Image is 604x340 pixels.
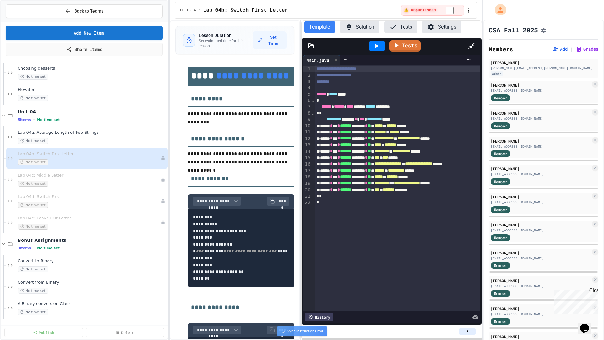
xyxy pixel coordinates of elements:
[303,136,311,142] div: 12
[303,142,311,148] div: 13
[86,328,164,337] a: Delete
[18,237,166,243] span: Bonus Assignments
[18,301,166,307] span: A Binary conversion Class
[18,266,48,272] span: No time set
[303,168,311,174] div: 17
[6,26,163,40] a: Add New Item
[491,334,591,339] div: [PERSON_NAME]
[489,25,538,34] h1: CSA Fall 2025
[303,129,311,135] div: 11
[18,159,48,165] span: No time set
[303,149,311,155] div: 14
[384,21,417,33] button: Tests
[303,200,311,206] div: 22
[540,26,547,34] button: Assignment Settings
[389,40,421,52] a: Tests
[18,130,166,135] span: Lab 04a: Average Length of Two Strings
[74,8,103,14] span: Back to Teams
[18,95,48,101] span: No time set
[18,288,48,294] span: No time set
[161,156,165,161] div: Unpublished
[37,246,60,250] span: No time set
[303,174,311,180] div: 18
[303,85,311,91] div: 4
[18,109,166,115] span: Unit-04
[33,246,35,251] span: •
[303,110,311,116] div: 8
[303,55,340,65] div: Main.java
[494,319,507,324] span: Member
[491,66,596,71] div: [PERSON_NAME][EMAIL_ADDRESS][PERSON_NAME][DOMAIN_NAME]
[18,280,166,285] span: Convert from Binary
[491,228,591,233] div: [EMAIL_ADDRESS][DOMAIN_NAME]
[311,110,314,116] span: Fold line
[494,263,507,268] span: Member
[18,74,48,80] span: No time set
[491,71,503,76] div: Admin
[491,284,591,288] div: [EMAIL_ADDRESS][DOMAIN_NAME]
[340,21,379,33] button: Solution
[491,110,591,116] div: [PERSON_NAME]
[37,118,60,122] span: No time set
[576,46,598,52] button: Grades
[494,291,507,296] span: Member
[18,194,161,200] span: Lab 04d: Switch First
[161,199,165,203] div: Unpublished
[491,88,591,93] div: [EMAIL_ADDRESS][DOMAIN_NAME]
[303,72,311,79] div: 2
[491,138,591,144] div: [PERSON_NAME]
[253,31,287,49] button: Set Time
[303,187,311,193] div: 20
[18,87,166,93] span: Elevator
[303,123,311,129] div: 10
[199,32,252,38] h3: Lesson Duration
[18,118,31,122] span: 5 items
[303,155,311,161] div: 15
[6,4,163,18] button: Back to Teams
[6,42,163,56] a: Share Items
[491,278,591,283] div: [PERSON_NAME]
[303,66,311,72] div: 1
[491,194,591,200] div: [PERSON_NAME]
[491,256,591,261] div: [EMAIL_ADDRESS][DOMAIN_NAME]
[491,250,591,256] div: [PERSON_NAME]
[494,235,507,241] span: Member
[494,123,507,129] span: Member
[494,207,507,212] span: Member
[491,166,591,172] div: [PERSON_NAME]
[305,313,333,321] div: History
[401,5,464,16] div: ⚠️ Students cannot see this content! Click the toggle to publish it and make it visible to your c...
[491,222,591,228] div: [PERSON_NAME]
[578,315,598,334] iframe: chat widget
[491,82,591,88] div: [PERSON_NAME]
[18,173,161,178] span: Lab 04c: Middle Letter
[491,60,596,65] div: [PERSON_NAME]
[303,180,311,187] div: 19
[489,45,513,54] h2: Members
[18,246,31,250] span: 3 items
[491,116,591,121] div: [EMAIL_ADDRESS][DOMAIN_NAME]
[18,309,48,315] span: No time set
[494,151,507,156] span: Member
[161,220,165,225] div: Unpublished
[491,172,591,177] div: [EMAIL_ADDRESS][DOMAIN_NAME]
[491,200,591,205] div: [EMAIL_ADDRESS][DOMAIN_NAME]
[161,178,165,182] div: Unpublished
[199,8,201,13] span: /
[552,46,568,52] button: Add
[18,138,48,144] span: No time set
[494,95,507,101] span: Member
[303,116,311,123] div: 9
[488,3,508,17] div: My Account
[303,57,332,63] div: Main.java
[303,104,311,110] div: 7
[494,179,507,184] span: Member
[18,181,48,187] span: No time set
[18,258,166,264] span: Convert to Binary
[199,38,252,48] p: Set estimated time for this lesson
[303,79,311,85] div: 3
[4,328,83,337] a: Publish
[422,21,461,33] button: Settings
[18,66,166,71] span: Choosing desserts
[491,312,591,316] div: [EMAIL_ADDRESS][DOMAIN_NAME]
